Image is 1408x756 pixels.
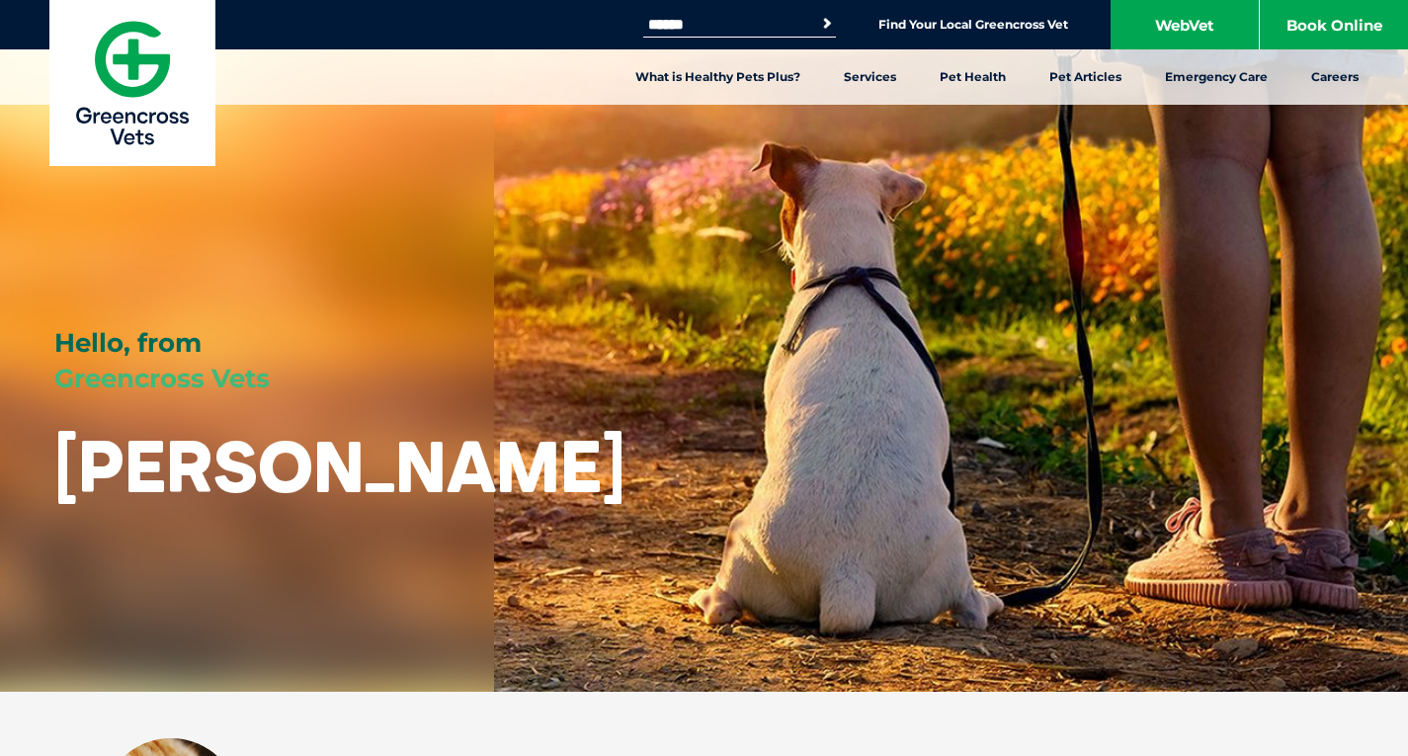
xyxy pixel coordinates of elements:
[54,327,202,359] span: Hello, from
[54,363,270,394] span: Greencross Vets
[1143,49,1289,105] a: Emergency Care
[1028,49,1143,105] a: Pet Articles
[614,49,822,105] a: What is Healthy Pets Plus?
[817,14,837,34] button: Search
[878,17,1068,33] a: Find Your Local Greencross Vet
[54,427,625,505] h1: [PERSON_NAME]
[822,49,918,105] a: Services
[918,49,1028,105] a: Pet Health
[1289,49,1380,105] a: Careers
